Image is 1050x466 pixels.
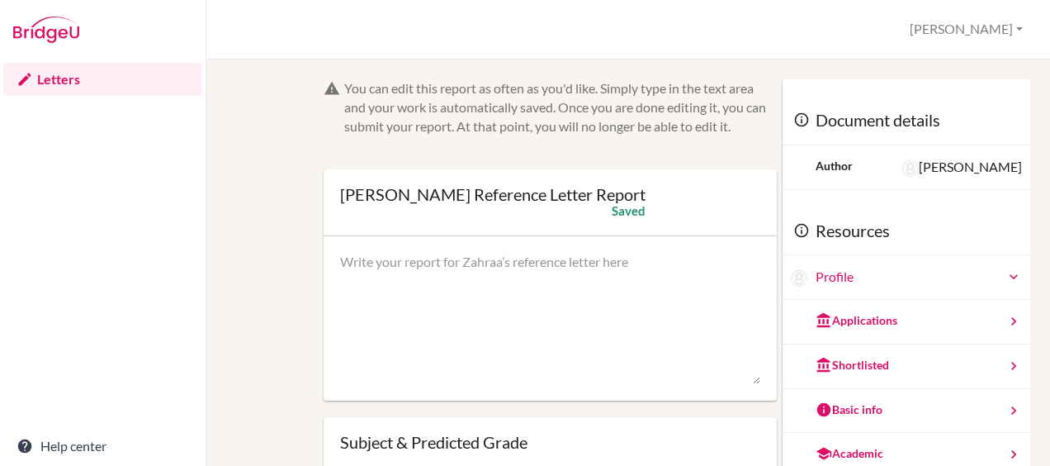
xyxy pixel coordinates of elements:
div: [PERSON_NAME] Reference Letter Report [340,186,646,202]
div: Saved [612,202,646,219]
div: Subject & Predicted Grade [340,434,760,450]
img: Bridge-U [13,17,79,43]
a: Letters [3,63,202,96]
a: Shortlisted [783,345,1030,389]
a: Applications [783,300,1030,345]
img: Zahraa Alsaffar [791,270,807,287]
div: You can edit this report as often as you'd like. Simply type in the text area and your work is au... [344,79,777,136]
div: Applications [816,312,897,329]
div: Document details [783,96,1030,145]
a: Profile [816,268,1022,287]
div: Shortlisted [816,357,889,373]
button: [PERSON_NAME] [902,14,1030,45]
div: Author [816,158,853,174]
div: Basic info [816,402,882,418]
a: Basic info [783,389,1030,434]
img: Jessica Solomon [902,160,919,177]
a: Help center [3,430,202,463]
div: Academic [816,445,883,462]
div: [PERSON_NAME] [902,158,1022,177]
div: Resources [783,207,1030,256]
